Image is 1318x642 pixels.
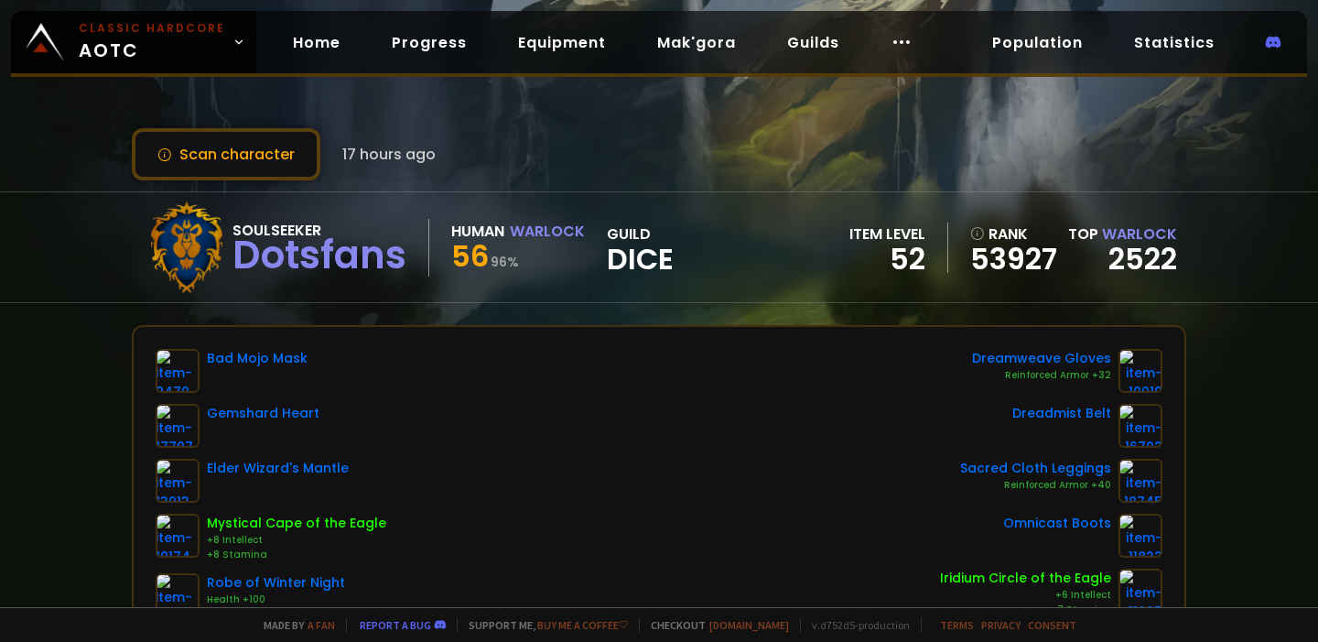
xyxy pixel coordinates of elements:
[607,245,674,273] span: Dice
[972,368,1111,383] div: Reinforced Armor +32
[972,349,1111,368] div: Dreamweave Gloves
[940,569,1111,588] div: Iridium Circle of the Eagle
[342,143,436,166] span: 17 hours ago
[940,603,1111,617] div: +7 Stamina
[232,219,406,242] div: Soulseeker
[1119,24,1229,61] a: Statistics
[207,349,308,368] div: Bad Mojo Mask
[970,245,1057,273] a: 53927
[709,618,789,632] a: [DOMAIN_NAME]
[156,459,200,503] img: item-13013
[1118,404,1162,448] img: item-16702
[1118,349,1162,393] img: item-10019
[1118,514,1162,558] img: item-11822
[253,618,335,632] span: Made by
[639,618,789,632] span: Checkout
[451,220,504,243] div: Human
[132,128,320,180] button: Scan character
[207,593,345,607] div: Health +100
[772,24,854,61] a: Guilds
[970,223,1057,245] div: rank
[1118,459,1162,503] img: item-18745
[451,235,489,277] span: 56
[960,459,1111,478] div: Sacred Cloth Leggings
[643,24,751,61] a: Mak'gora
[156,349,200,393] img: item-9470
[510,220,585,243] div: Warlock
[940,618,974,632] a: Terms
[1108,238,1177,279] a: 2522
[377,24,481,61] a: Progress
[537,618,628,632] a: Buy me a coffee
[207,533,386,548] div: +8 Intellect
[207,459,349,478] div: Elder Wizard's Mantle
[981,618,1021,632] a: Privacy
[156,573,200,617] img: item-14136
[11,11,256,73] a: Classic HardcoreAOTC
[1003,514,1111,533] div: Omnicast Boots
[156,514,200,558] img: item-10174
[207,548,386,562] div: +8 Stamina
[1012,404,1111,423] div: Dreadmist Belt
[308,618,335,632] a: a fan
[207,573,345,593] div: Robe of Winter Night
[207,514,386,533] div: Mystical Cape of the Eagle
[503,24,621,61] a: Equipment
[1068,223,1177,245] div: Top
[1118,569,1162,613] img: item-11987
[960,478,1111,493] div: Reinforced Armor +40
[232,242,406,269] div: Dotsfans
[207,404,319,423] div: Gemshard Heart
[849,245,925,273] div: 52
[278,24,355,61] a: Home
[79,20,225,64] span: AOTC
[79,20,225,37] small: Classic Hardcore
[940,588,1111,603] div: +6 Intellect
[457,618,628,632] span: Support me,
[607,223,674,273] div: guild
[978,24,1097,61] a: Population
[1102,223,1177,245] span: Warlock
[491,253,519,271] small: 96 %
[849,223,925,245] div: item level
[360,618,431,632] a: Report a bug
[156,404,200,448] img: item-17707
[800,618,910,632] span: v. d752d5 - production
[1028,618,1076,632] a: Consent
